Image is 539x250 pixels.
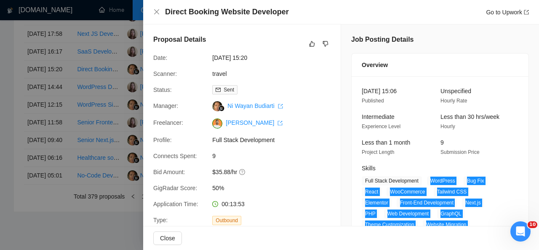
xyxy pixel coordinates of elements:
[362,60,388,70] span: Overview
[153,217,168,223] span: Type:
[362,198,392,207] span: Elementor
[212,118,222,129] img: c1NLmzrk-0pBZjOo1nLSJnOz0itNHKTdmMHAt8VIsLFzaWqqsJDJtcFyV3OYvrqgu3
[212,70,227,77] a: travel
[320,39,331,49] button: dislike
[227,102,283,109] a: Ni Wayan Budiarti export
[362,176,422,185] span: Full Stack Development
[362,124,400,129] span: Experience Level
[434,187,470,196] span: Tailwind CSS
[362,187,382,196] span: React
[510,221,531,242] iframe: Intercom live chat
[153,231,182,245] button: Close
[153,185,197,191] span: GigRadar Score:
[153,8,160,15] span: close
[440,149,480,155] span: Submission Price
[440,98,467,104] span: Hourly Rate
[153,137,172,143] span: Profile:
[323,40,328,47] span: dislike
[153,54,167,61] span: Date:
[212,167,339,177] span: $35.88/hr
[153,102,178,109] span: Manager:
[221,201,245,207] span: 00:13:53
[160,234,175,243] span: Close
[212,183,339,193] span: 50%
[216,87,221,92] span: mail
[212,135,339,145] span: Full Stack Development
[153,86,172,93] span: Status:
[351,35,414,45] h5: Job Posting Details
[153,70,177,77] span: Scanner:
[212,151,339,161] span: 9
[440,88,471,94] span: Unspecified
[307,39,317,49] button: like
[226,119,283,126] a: [PERSON_NAME] export
[437,209,464,218] span: GraphQL
[397,198,457,207] span: Front-End Development
[153,201,198,207] span: Application Time:
[362,139,410,146] span: Less than 1 month
[528,221,537,228] span: 10
[423,220,470,229] span: Website Migration
[153,119,183,126] span: Freelancer:
[427,176,459,185] span: WordPress
[362,88,397,94] span: [DATE] 15:06
[212,201,218,207] span: clock-circle
[278,104,283,109] span: export
[153,35,206,45] h5: Proposal Details
[309,40,315,47] span: like
[384,209,432,218] span: Web Development
[212,216,241,225] span: Outbound
[362,220,418,229] span: Theme Customization
[486,9,529,16] a: Go to Upworkexport
[153,153,197,159] span: Connects Spent:
[387,187,428,196] span: WooCommerce
[440,113,499,120] span: Less than 30 hrs/week
[362,98,384,104] span: Published
[212,53,339,62] span: [DATE] 15:20
[153,8,160,16] button: Close
[165,7,289,17] h4: Direct Booking Website Developer
[524,10,529,15] span: export
[362,149,394,155] span: Project Length
[440,124,455,129] span: Hourly
[362,113,395,120] span: Intermediate
[362,209,379,218] span: PHP
[278,121,283,126] span: export
[239,169,246,175] span: question-circle
[464,176,488,185] span: Bug Fix
[440,139,444,146] span: 9
[462,198,484,207] span: Next.js
[219,105,224,111] img: gigradar-bm.png
[362,165,376,172] span: Skills
[153,169,185,175] span: Bid Amount:
[224,87,234,93] span: Sent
